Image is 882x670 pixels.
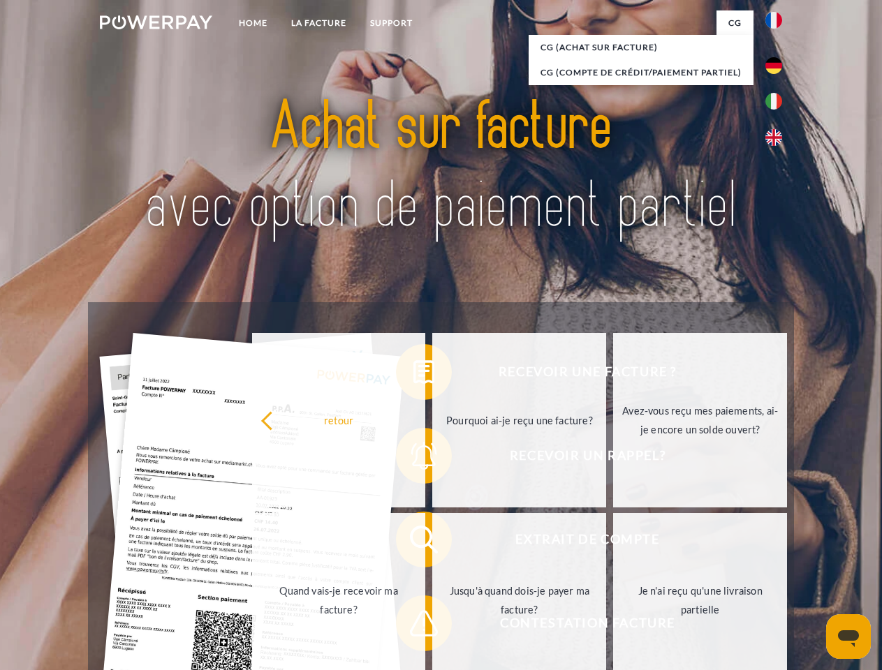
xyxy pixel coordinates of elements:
a: Support [358,10,425,36]
div: retour [260,410,418,429]
a: CG (achat sur facture) [529,35,754,60]
a: CG (Compte de crédit/paiement partiel) [529,60,754,85]
img: en [765,129,782,146]
div: Jusqu'à quand dois-je payer ma facture? [441,581,598,619]
div: Je n'ai reçu qu'une livraison partielle [622,581,779,619]
img: it [765,93,782,110]
iframe: Bouton de lancement de la fenêtre de messagerie [826,614,871,659]
div: Pourquoi ai-je reçu une facture? [441,410,598,429]
div: Avez-vous reçu mes paiements, ai-je encore un solde ouvert? [622,401,779,439]
a: Home [227,10,279,36]
a: CG [716,10,754,36]
a: Avez-vous reçu mes paiements, ai-je encore un solde ouvert? [613,333,787,507]
img: title-powerpay_fr.svg [133,67,749,267]
img: de [765,57,782,74]
img: fr [765,12,782,29]
div: Quand vais-je recevoir ma facture? [260,581,418,619]
img: logo-powerpay-white.svg [100,15,212,29]
a: LA FACTURE [279,10,358,36]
